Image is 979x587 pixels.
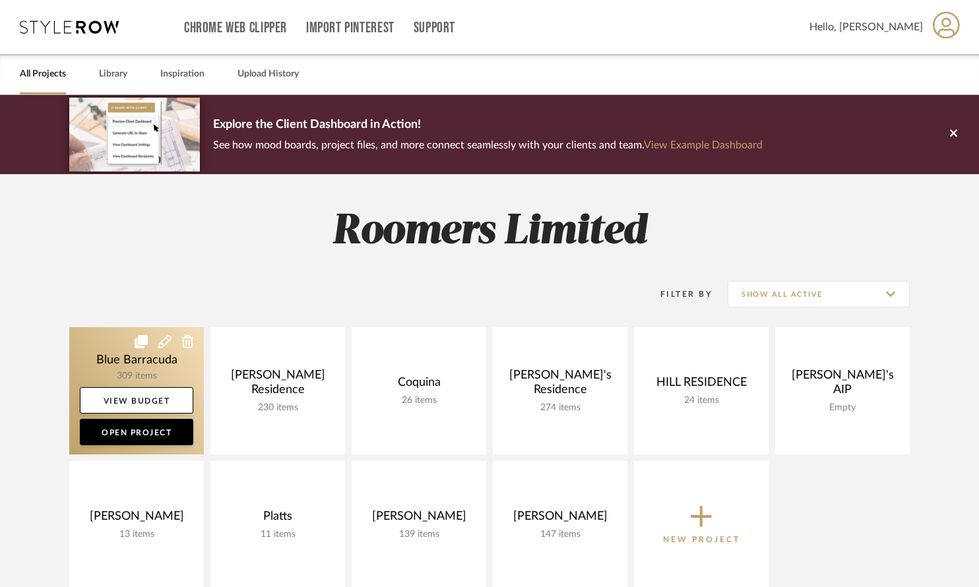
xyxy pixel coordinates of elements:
[414,22,455,34] a: Support
[20,65,66,83] a: All Projects
[362,529,476,540] div: 139 items
[221,402,334,414] div: 230 items
[160,65,205,83] a: Inspiration
[645,395,758,406] div: 24 items
[362,509,476,529] div: [PERSON_NAME]
[306,22,395,34] a: Import Pinterest
[213,136,763,154] p: See how mood boards, project files, and more connect seamlessly with your clients and team.
[786,402,899,414] div: Empty
[643,288,712,301] div: Filter By
[213,115,763,136] p: Explore the Client Dashboard in Action!
[809,19,923,35] span: Hello, [PERSON_NAME]
[80,509,193,529] div: [PERSON_NAME]
[221,529,334,540] div: 11 items
[362,375,476,395] div: Coquina
[503,402,617,414] div: 274 items
[237,65,299,83] a: Upload History
[362,395,476,406] div: 26 items
[503,509,617,529] div: [PERSON_NAME]
[69,98,200,171] img: d5d033c5-7b12-40c2-a960-1ecee1989c38.png
[503,529,617,540] div: 147 items
[645,375,758,395] div: HILL RESIDENCE
[221,368,334,402] div: [PERSON_NAME] Residence
[80,387,193,414] a: View Budget
[786,368,899,402] div: [PERSON_NAME]'s AIP
[15,207,964,257] h2: Roomers Limited
[663,533,740,546] p: New Project
[80,529,193,540] div: 13 items
[221,509,334,529] div: Platts
[503,368,617,402] div: [PERSON_NAME]'s Residence
[80,419,193,445] a: Open Project
[99,65,127,83] a: Library
[184,22,287,34] a: Chrome Web Clipper
[644,140,763,150] a: View Example Dashboard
